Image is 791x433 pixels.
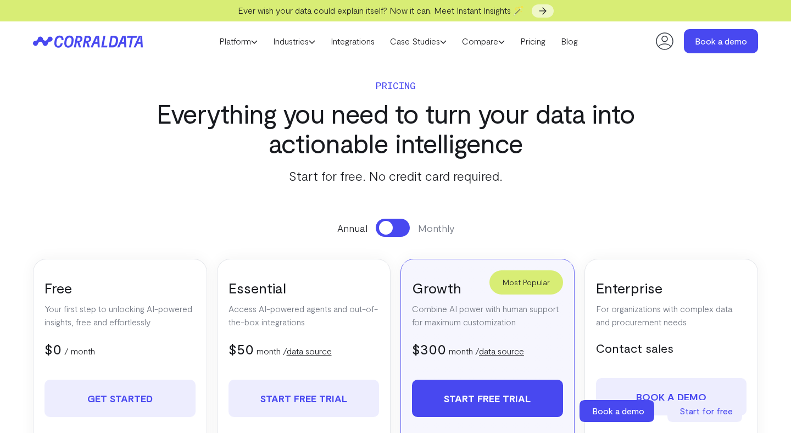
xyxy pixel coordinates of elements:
a: Get Started [44,380,196,417]
a: Blog [553,33,586,49]
a: Case Studies [382,33,454,49]
h3: Free [44,279,196,297]
h3: Enterprise [596,279,747,297]
h5: Contact sales [596,340,747,356]
a: Industries [265,33,323,49]
h3: Essential [229,279,380,297]
span: $50 [229,340,254,357]
span: Book a demo [592,406,644,416]
p: month / [257,345,332,358]
p: Access AI-powered agents and out-of-the-box integrations [229,302,380,329]
h3: Growth [412,279,563,297]
p: Start for free. No credit card required. [140,166,651,186]
a: Integrations [323,33,382,49]
a: Start for free [667,400,744,422]
p: month / [449,345,524,358]
p: Pricing [140,77,651,93]
a: Platform [211,33,265,49]
span: Start for free [679,406,733,416]
p: For organizations with complex data and procurement needs [596,302,747,329]
a: Compare [454,33,513,49]
a: Book a demo [684,29,758,53]
span: Monthly [418,221,454,235]
a: Start free trial [229,380,380,417]
a: Pricing [513,33,553,49]
span: Ever wish your data could explain itself? Now it can. Meet Instant Insights 🪄 [238,5,524,15]
a: data source [479,346,524,356]
p: Your first step to unlocking AI-powered insights, free and effortlessly [44,302,196,329]
h3: Everything you need to turn your data into actionable intelligence [140,98,651,158]
div: Most Popular [489,270,563,295]
p: Combine AI power with human support for maximum customization [412,302,563,329]
a: Start free trial [412,380,563,417]
a: Book a demo [596,378,747,415]
p: / month [64,345,95,358]
span: $0 [44,340,62,357]
a: data source [287,346,332,356]
span: Annual [337,221,367,235]
a: Book a demo [580,400,656,422]
span: $300 [412,340,446,357]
